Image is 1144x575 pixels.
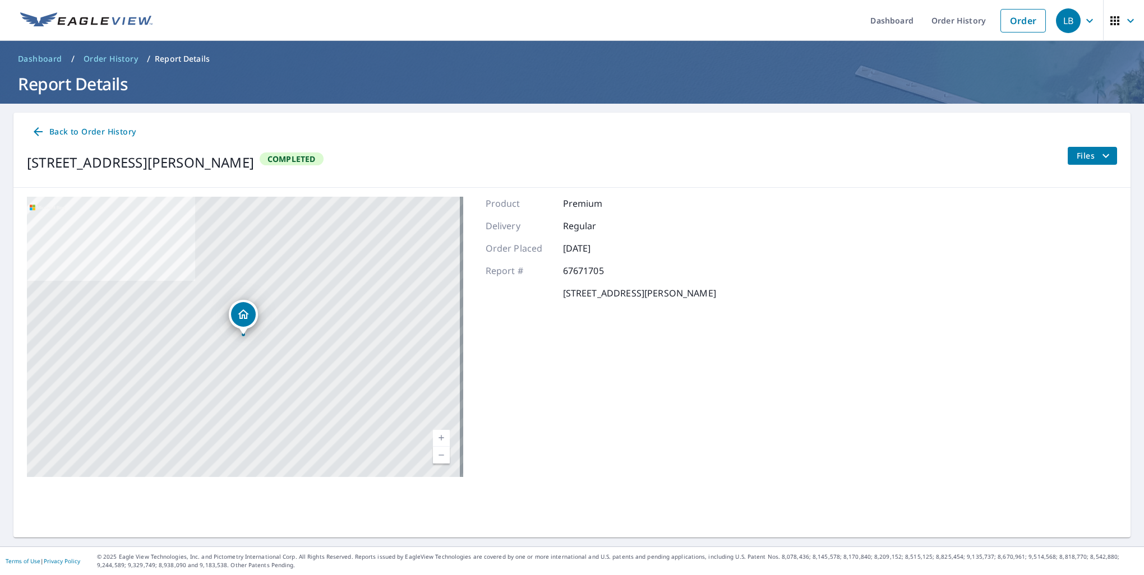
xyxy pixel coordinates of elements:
[563,242,630,255] p: [DATE]
[79,50,142,68] a: Order History
[13,50,1131,68] nav: breadcrumb
[44,557,80,565] a: Privacy Policy
[1000,9,1046,33] a: Order
[1077,149,1113,163] span: Files
[84,53,138,64] span: Order History
[229,300,258,335] div: Dropped pin, building 1, Residential property, 85 Ethan St Warwick, RI 02888
[486,242,553,255] p: Order Placed
[261,154,322,164] span: Completed
[27,122,140,142] a: Back to Order History
[486,197,553,210] p: Product
[155,53,210,64] p: Report Details
[563,286,716,300] p: [STREET_ADDRESS][PERSON_NAME]
[6,557,40,565] a: Terms of Use
[486,264,553,277] p: Report #
[1067,147,1117,165] button: filesDropdownBtn-67671705
[13,72,1131,95] h1: Report Details
[27,152,254,173] div: [STREET_ADDRESS][PERSON_NAME]
[1056,8,1081,33] div: LB
[71,52,75,66] li: /
[31,125,136,139] span: Back to Order History
[6,558,80,564] p: |
[20,12,153,29] img: EV Logo
[18,53,62,64] span: Dashboard
[563,197,630,210] p: Premium
[563,219,630,233] p: Regular
[147,52,150,66] li: /
[97,553,1138,569] p: © 2025 Eagle View Technologies, Inc. and Pictometry International Corp. All Rights Reserved. Repo...
[563,264,630,277] p: 67671705
[433,430,450,447] a: Current Level 17, Zoom In
[433,447,450,463] a: Current Level 17, Zoom Out
[486,219,553,233] p: Delivery
[13,50,67,68] a: Dashboard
